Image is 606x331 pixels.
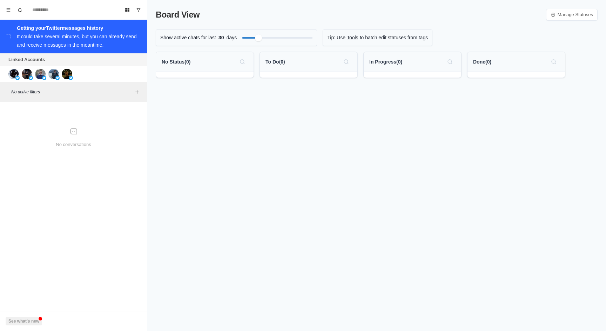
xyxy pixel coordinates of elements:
[360,34,428,41] p: to batch edit statuses from tags
[35,69,46,79] img: picture
[14,4,25,15] button: Notifications
[122,4,133,15] button: Board View
[62,69,72,79] img: picture
[216,34,227,41] span: 30
[548,56,559,67] button: Search
[162,58,190,66] p: No Status ( 0 )
[237,56,248,67] button: Search
[369,58,402,66] p: In Progress ( 0 )
[133,88,141,96] button: Add filters
[11,89,133,95] p: No active filters
[6,317,42,325] button: See what's new
[42,76,46,80] img: picture
[17,34,137,48] div: It could take several minutes, but you can already send and receive messages in the meantime.
[55,76,60,80] img: picture
[48,69,59,79] img: picture
[133,4,144,15] button: Show unread conversations
[160,34,216,41] p: Show active chats for last
[56,141,91,148] p: No conversations
[444,56,456,67] button: Search
[227,34,237,41] p: days
[265,58,285,66] p: To Do ( 0 )
[255,34,262,41] div: Filter by activity days
[17,24,139,32] div: Getting your Twitter messages history
[327,34,345,41] p: Tip: Use
[69,76,73,80] img: picture
[3,4,14,15] button: Menu
[22,69,32,79] img: picture
[473,58,491,66] p: Done ( 0 )
[546,9,598,21] a: Manage Statuses
[8,69,19,79] img: picture
[347,34,358,41] a: Tools
[29,76,33,80] img: picture
[156,8,200,21] p: Board View
[8,56,45,63] p: Linked Accounts
[341,56,352,67] button: Search
[15,76,20,80] img: picture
